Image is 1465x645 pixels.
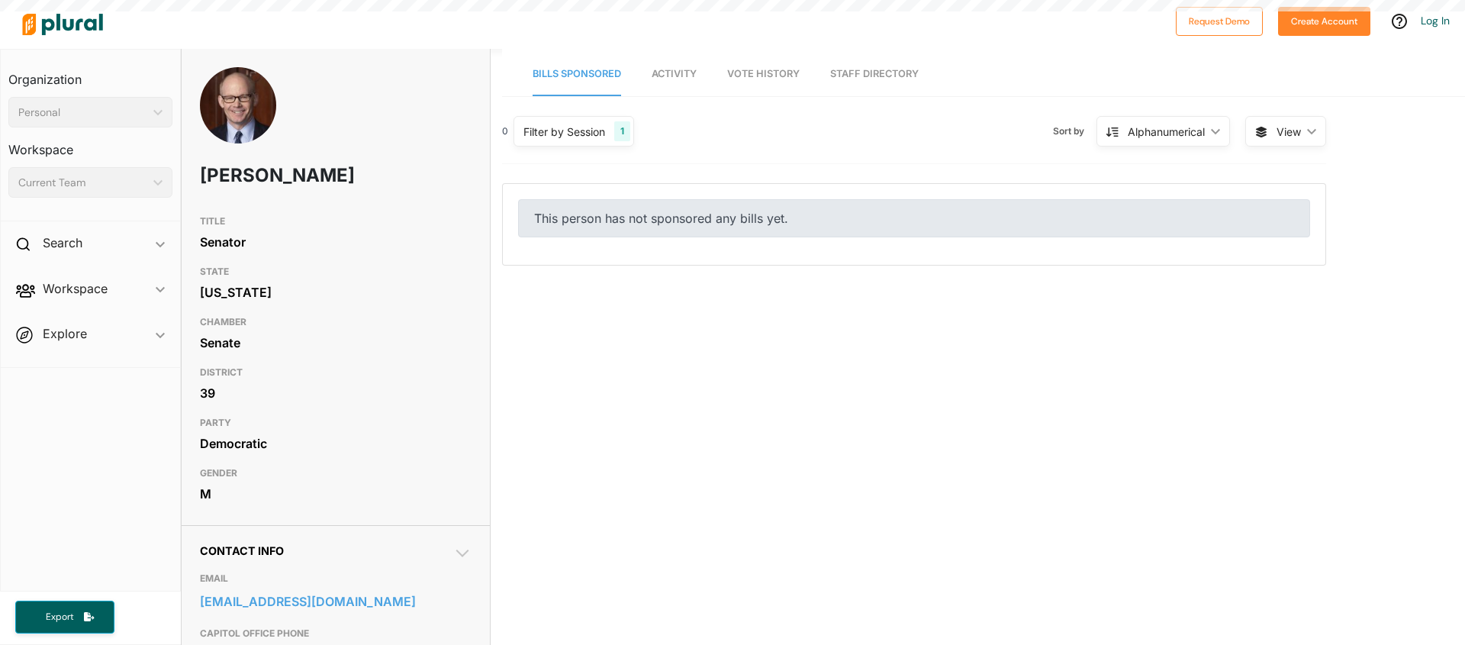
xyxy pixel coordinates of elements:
[200,569,472,588] h3: EMAIL
[727,53,800,96] a: Vote History
[200,363,472,382] h3: DISTRICT
[200,331,472,354] div: Senate
[200,414,472,432] h3: PARTY
[200,382,472,405] div: 39
[533,53,621,96] a: Bills Sponsored
[200,231,472,253] div: Senator
[200,263,472,281] h3: STATE
[200,464,472,482] h3: GENDER
[533,68,621,79] span: Bills Sponsored
[1128,124,1205,140] div: Alphanumerical
[8,127,172,161] h3: Workspace
[523,124,605,140] div: Filter by Session
[8,57,172,91] h3: Organization
[200,624,472,643] h3: CAPITOL OFFICE PHONE
[1277,124,1301,140] span: View
[15,601,114,634] button: Export
[200,313,472,331] h3: CHAMBER
[200,153,362,198] h1: [PERSON_NAME]
[200,590,472,613] a: [EMAIL_ADDRESS][DOMAIN_NAME]
[830,53,919,96] a: Staff Directory
[1053,124,1096,138] span: Sort by
[1421,14,1450,27] a: Log In
[1176,7,1263,36] button: Request Demo
[1278,12,1370,28] a: Create Account
[1278,7,1370,36] button: Create Account
[1176,12,1263,28] a: Request Demo
[18,105,147,121] div: Personal
[502,124,508,138] div: 0
[18,175,147,191] div: Current Team
[200,482,472,505] div: M
[35,611,84,624] span: Export
[200,67,276,182] img: Headshot of Don Harmon
[727,68,800,79] span: Vote History
[652,53,697,96] a: Activity
[200,432,472,455] div: Democratic
[43,234,82,251] h2: Search
[518,199,1310,237] div: This person has not sponsored any bills yet.
[652,68,697,79] span: Activity
[200,544,284,557] span: Contact Info
[200,212,472,231] h3: TITLE
[200,281,472,304] div: [US_STATE]
[614,121,630,141] div: 1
